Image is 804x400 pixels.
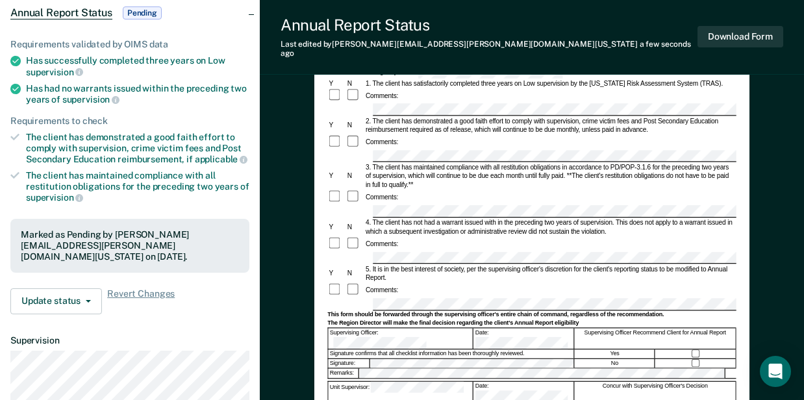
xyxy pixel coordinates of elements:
[575,358,655,368] div: No
[345,222,364,231] div: N
[364,163,736,190] div: 3. The client has maintained compliance with all restitution obligations in accordance to PD/POP-...
[364,239,399,248] div: Comments:
[327,222,345,231] div: Y
[328,349,574,358] div: Signature confirms that all checklist information has been thoroughly reviewed.
[364,193,399,202] div: Comments:
[364,286,399,295] div: Comments:
[281,16,697,34] div: Annual Report Status
[327,319,736,327] div: The Region Director will make the final decision regarding the client's Annual Report eligibility
[345,269,364,278] div: N
[107,288,175,314] span: Revert Changes
[327,269,345,278] div: Y
[364,218,736,236] div: 4. The client has not had a warrant issued with in the preceding two years of supervision. This d...
[364,79,736,88] div: 1. The client has satisfactorily completed three years on Low supervision by the [US_STATE] Risk ...
[26,55,249,77] div: Has successfully completed three years on Low
[26,67,83,77] span: supervision
[26,132,249,165] div: The client has demonstrated a good faith effort to comply with supervision, crime victim fees and...
[345,121,364,130] div: N
[345,171,364,181] div: N
[62,94,119,105] span: supervision
[10,335,249,346] dt: Supervision
[10,6,112,19] span: Annual Report Status
[10,288,102,314] button: Update status
[364,138,399,147] div: Comments:
[328,368,359,377] div: Remarks:
[327,311,736,319] div: This form should be forwarded through the supervising officer's entire chain of command, regardle...
[26,83,249,105] div: Has had no warrants issued within the preceding two years of
[10,39,249,50] div: Requirements validated by OIMS data
[21,229,239,262] div: Marked as Pending by [PERSON_NAME][EMAIL_ADDRESS][PERSON_NAME][DOMAIN_NAME][US_STATE] on [DATE].
[345,79,364,88] div: N
[123,6,162,19] span: Pending
[26,192,83,203] span: supervision
[327,79,345,88] div: Y
[575,349,655,358] div: Yes
[364,91,399,100] div: Comments:
[195,154,247,164] span: applicable
[26,170,249,203] div: The client has maintained compliance with all restitution obligations for the preceding two years of
[364,264,736,282] div: 5. It is in the best interest of society, per the supervising officer's discretion for the client...
[281,40,691,58] span: a few seconds ago
[327,171,345,181] div: Y
[327,121,345,130] div: Y
[575,328,736,348] div: Supervising Officer Recommend Client for Annual Report
[328,358,370,368] div: Signature:
[760,356,791,387] div: Open Intercom Messenger
[10,116,249,127] div: Requirements to check
[281,40,697,58] div: Last edited by [PERSON_NAME][EMAIL_ADDRESS][PERSON_NAME][DOMAIN_NAME][US_STATE]
[364,116,736,134] div: 2. The client has demonstrated a good faith effort to comply with supervision, crime victim fees ...
[473,328,573,348] div: Date:
[328,328,473,348] div: Supervising Officer:
[371,66,564,78] div: Eligibility Month:
[697,26,783,47] button: Download Form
